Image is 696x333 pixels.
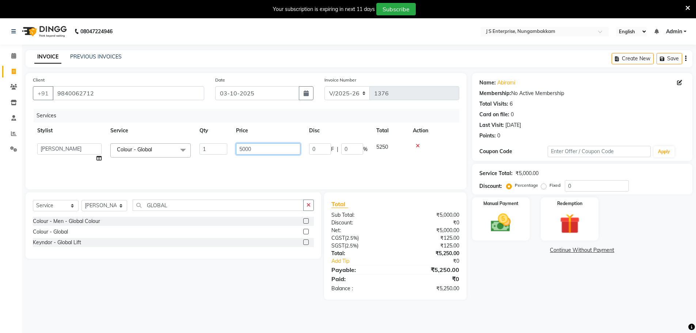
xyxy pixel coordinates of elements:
[346,235,357,241] span: 2.5%
[407,257,465,265] div: ₹0
[395,219,465,227] div: ₹0
[479,132,496,140] div: Points:
[479,121,504,129] div: Last Visit:
[33,228,68,236] div: Colour - Global
[479,79,496,87] div: Name:
[479,90,685,97] div: No Active Membership
[215,77,225,83] label: Date
[516,170,539,177] div: ₹5,000.00
[654,146,674,157] button: Apply
[395,250,465,257] div: ₹5,250.00
[408,122,459,139] th: Action
[510,100,513,108] div: 6
[483,200,518,207] label: Manual Payment
[326,219,395,227] div: Discount:
[331,242,345,249] span: SGST
[511,111,514,118] div: 0
[34,50,61,64] a: INVOICE
[33,239,81,246] div: Keyndor - Global Lift
[479,182,502,190] div: Discount:
[395,285,465,292] div: ₹5,250.00
[326,275,395,283] div: Paid:
[395,275,465,283] div: ₹0
[326,211,395,219] div: Sub Total:
[479,100,508,108] div: Total Visits:
[395,234,465,242] div: ₹125.00
[70,53,122,60] a: PREVIOUS INVOICES
[33,86,53,100] button: +91
[376,3,416,15] button: Subscribe
[484,211,517,234] img: _cash.svg
[479,148,548,155] div: Coupon Code
[152,146,155,153] a: x
[554,211,586,236] img: _gift.svg
[331,235,345,241] span: CGST
[363,145,368,153] span: %
[80,21,113,42] b: 08047224946
[106,122,195,139] th: Service
[557,200,582,207] label: Redemption
[346,243,357,249] span: 2.5%
[612,53,654,64] button: Create New
[326,265,395,274] div: Payable:
[324,77,356,83] label: Invoice Number
[505,121,521,129] div: [DATE]
[337,145,338,153] span: |
[273,5,375,13] div: Your subscription is expiring in next 11 days
[376,144,388,150] span: 5250
[326,257,407,265] a: Add Tip
[666,28,682,35] span: Admin
[395,265,465,274] div: ₹5,250.00
[33,77,45,83] label: Client
[549,182,560,189] label: Fixed
[473,246,691,254] a: Continue Without Payment
[331,145,334,153] span: F
[497,79,515,87] a: Abirami
[326,234,395,242] div: ( )
[395,211,465,219] div: ₹5,000.00
[395,242,465,250] div: ₹125.00
[479,90,511,97] div: Membership:
[133,200,304,211] input: Search or Scan
[33,122,106,139] th: Stylist
[515,182,538,189] label: Percentage
[53,86,204,100] input: Search by Name/Mobile/Email/Code
[195,122,232,139] th: Qty
[19,21,69,42] img: logo
[326,285,395,292] div: Balance :
[331,200,348,208] span: Total
[497,132,500,140] div: 0
[305,122,372,139] th: Disc
[326,227,395,234] div: Net:
[479,111,509,118] div: Card on file:
[479,170,513,177] div: Service Total:
[326,242,395,250] div: ( )
[395,227,465,234] div: ₹5,000.00
[657,53,682,64] button: Save
[372,122,408,139] th: Total
[117,146,152,153] span: Colour - Global
[34,109,465,122] div: Services
[33,217,100,225] div: Colour - Men - Global Colour
[232,122,305,139] th: Price
[326,250,395,257] div: Total:
[548,146,651,157] input: Enter Offer / Coupon Code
